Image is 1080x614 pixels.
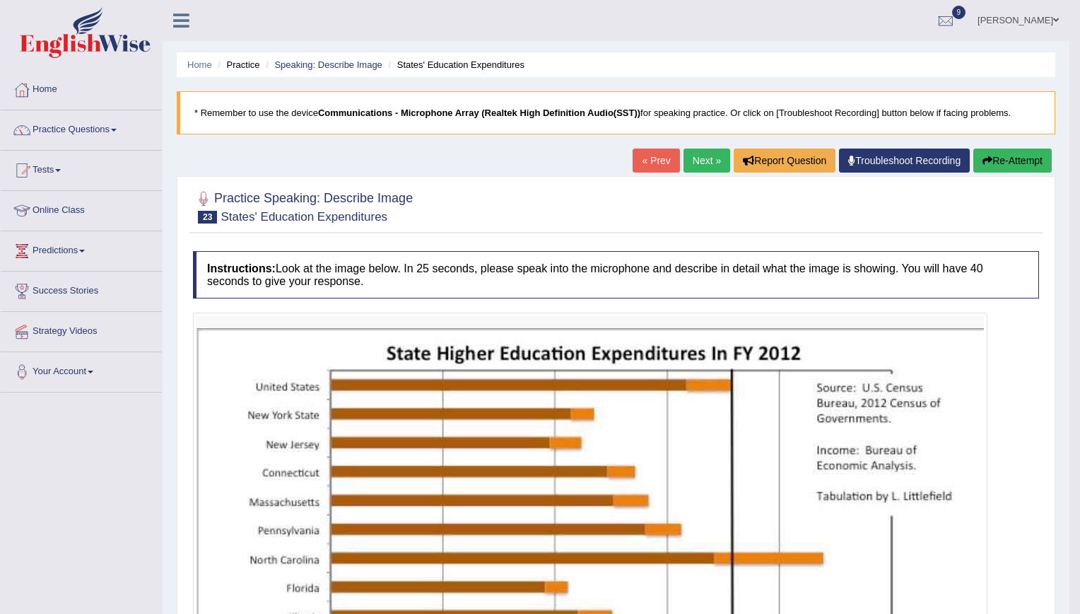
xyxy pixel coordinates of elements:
a: « Prev [633,149,679,173]
a: Success Stories [1,272,162,307]
a: Speaking: Describe Image [274,59,382,70]
button: Re-Attempt [973,149,1052,173]
a: Home [187,59,212,70]
h2: Practice Speaking: Describe Image [193,188,413,224]
li: Practice [214,58,259,71]
small: States' Education Expenditures [221,210,387,224]
span: 23 [198,211,217,224]
li: States' Education Expenditures [385,58,524,71]
h4: Look at the image below. In 25 seconds, please speak into the microphone and describe in detail w... [193,251,1039,299]
span: 9 [952,6,966,19]
a: Strategy Videos [1,312,162,347]
blockquote: * Remember to use the device for speaking practice. Or click on [Troubleshoot Recording] button b... [177,91,1055,134]
a: Home [1,70,162,105]
b: Instructions: [207,262,276,274]
button: Report Question [734,149,835,173]
a: Tests [1,151,162,186]
a: Next » [683,149,730,173]
a: Predictions [1,231,162,267]
a: Troubleshoot Recording [839,149,970,173]
a: Your Account [1,352,162,388]
b: Communications - Microphone Array (Realtek High Definition Audio(SST)) [318,108,640,118]
a: Practice Questions [1,110,162,146]
a: Online Class [1,191,162,226]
